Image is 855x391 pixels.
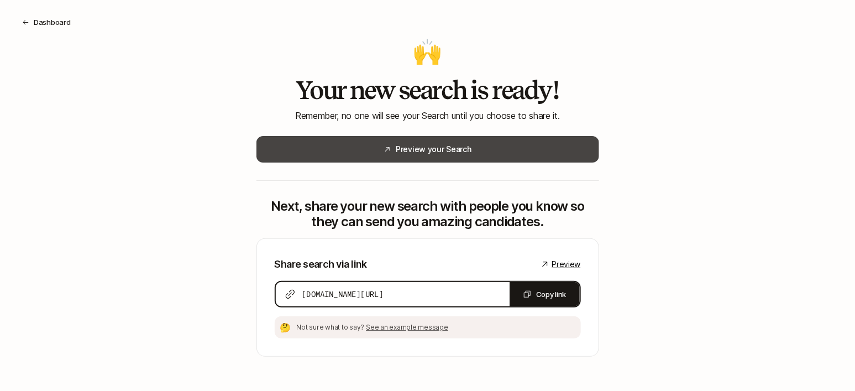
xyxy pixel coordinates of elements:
[256,76,599,104] h2: Your new search is ready!
[279,321,292,334] div: 🤔
[541,258,580,271] a: Preview
[552,258,580,271] span: Preview
[275,257,368,272] p: Share search via link
[302,289,384,300] span: [DOMAIN_NAME][URL]
[13,12,80,32] button: Dashboard
[366,323,448,331] span: See an example message
[256,40,599,63] p: 🙌
[297,322,576,332] p: Not sure what to say?
[510,282,580,306] button: Copy link
[256,108,599,123] p: Remember, no one will see your Search until you choose to share it.
[256,199,599,230] p: Next, share your new search with people you know so they can send you amazing candidates.
[256,136,599,163] button: Preview your Search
